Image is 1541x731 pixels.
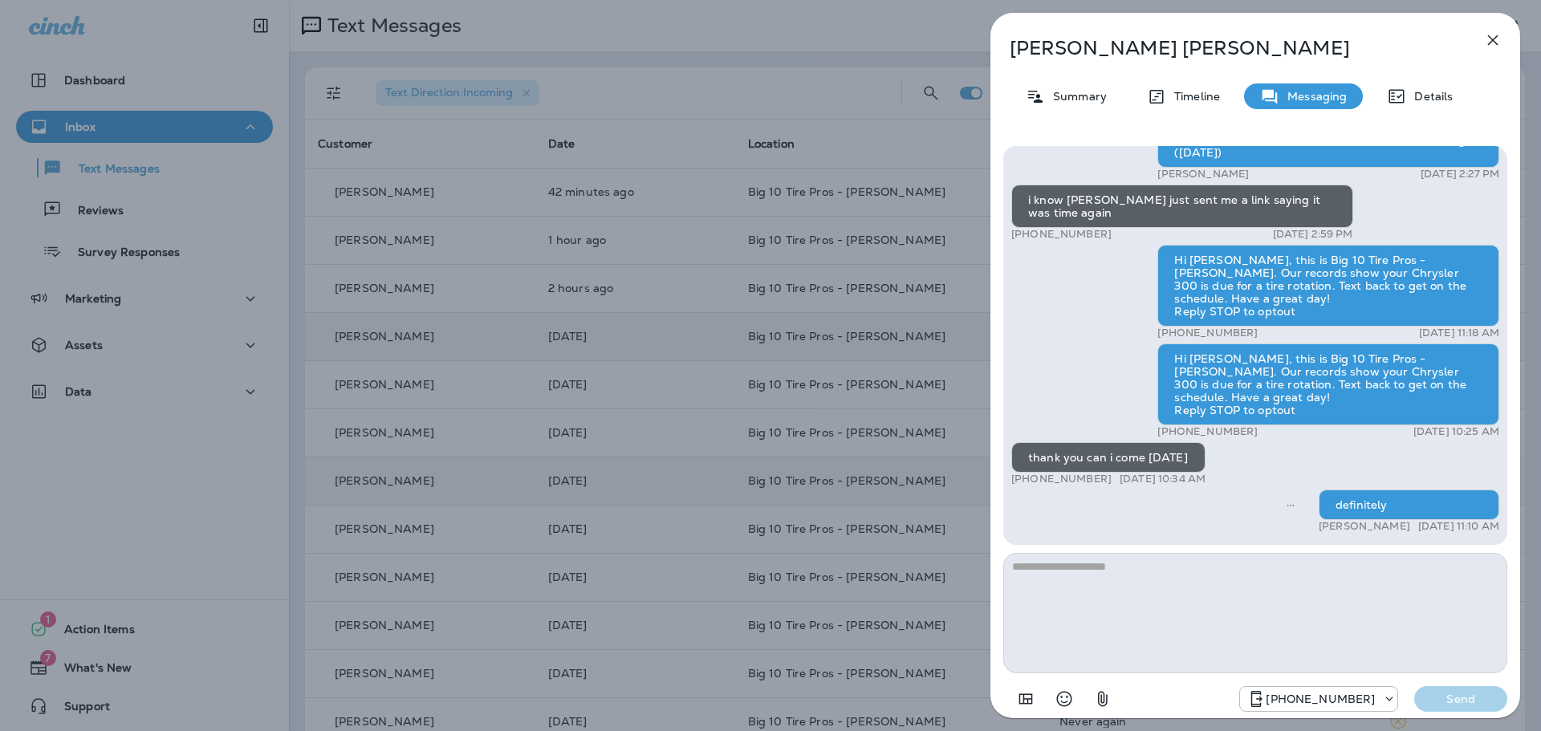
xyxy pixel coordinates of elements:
[1406,90,1453,103] p: Details
[1279,90,1347,103] p: Messaging
[1157,168,1249,181] p: [PERSON_NAME]
[1157,343,1499,425] div: Hi [PERSON_NAME], this is Big 10 Tire Pros - [PERSON_NAME]. Our records show your Chrysler 300 is...
[1413,425,1499,438] p: [DATE] 10:25 AM
[1157,327,1258,339] p: [PHONE_NUMBER]
[1157,124,1499,168] div: Last time car was here we did a rotation &. oil change. ([DATE])
[1287,497,1295,511] span: Sent
[1157,245,1499,327] div: Hi [PERSON_NAME], this is Big 10 Tire Pros - [PERSON_NAME]. Our records show your Chrysler 300 is...
[1266,692,1375,705] p: [PHONE_NUMBER]
[1157,425,1258,438] p: [PHONE_NUMBER]
[1011,228,1112,241] p: [PHONE_NUMBER]
[1045,90,1107,103] p: Summary
[1240,689,1397,709] div: +1 (601) 808-4212
[1166,90,1220,103] p: Timeline
[1011,442,1206,473] div: thank you can i come [DATE]
[1048,683,1080,715] button: Select an emoji
[1010,683,1042,715] button: Add in a premade template
[1011,473,1112,485] p: [PHONE_NUMBER]
[1419,327,1499,339] p: [DATE] 11:18 AM
[1120,473,1206,485] p: [DATE] 10:34 AM
[1011,185,1353,228] div: i know [PERSON_NAME] just sent me a link saying it was time again
[1273,228,1353,241] p: [DATE] 2:59 PM
[1010,37,1448,59] p: [PERSON_NAME] [PERSON_NAME]
[1418,520,1499,533] p: [DATE] 11:10 AM
[1421,168,1499,181] p: [DATE] 2:27 PM
[1319,520,1410,533] p: [PERSON_NAME]
[1319,489,1499,520] div: definitely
